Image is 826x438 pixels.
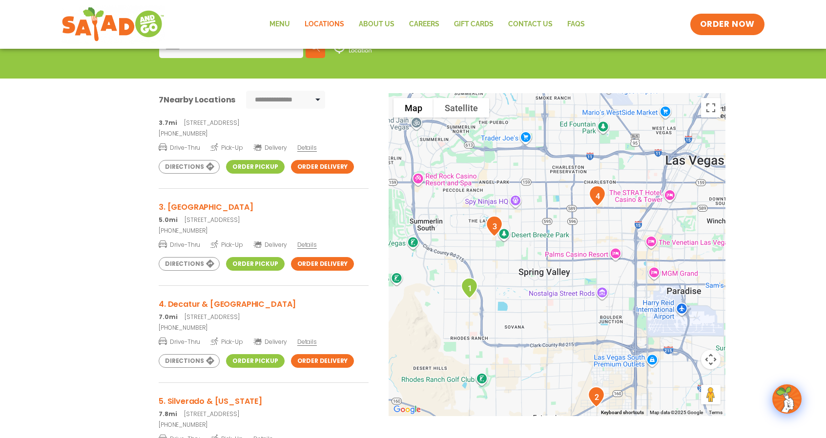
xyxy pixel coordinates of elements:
a: Directions [159,354,220,368]
a: Drive-Thru Pick-Up Delivery Details [159,237,369,249]
a: Open this area in Google Maps (opens a new window) [391,403,423,416]
a: 3. [GEOGRAPHIC_DATA] 5.0mi[STREET_ADDRESS] [159,201,369,224]
button: Show street map [393,98,434,118]
a: ORDER NOW [690,14,764,35]
a: GIFT CARDS [447,13,501,36]
span: Delivery [253,338,287,346]
a: Directions [159,257,220,271]
p: [STREET_ADDRESS] [159,119,369,127]
a: [PHONE_NUMBER] [159,226,369,235]
div: 2 [584,382,609,411]
h3: 3. [GEOGRAPHIC_DATA] [159,201,369,213]
a: Order Delivery [291,160,354,174]
p: [STREET_ADDRESS] [159,313,369,321]
img: new-SAG-logo-768×292 [62,5,165,44]
strong: 5.0mi [159,216,177,224]
span: Drive-Thru [159,337,200,346]
strong: 7.0mi [159,313,177,321]
p: [STREET_ADDRESS] [159,216,369,224]
img: wpChatIcon [773,385,801,413]
a: Locations [297,13,351,36]
a: Careers [402,13,447,36]
button: Toggle fullscreen view [701,98,721,118]
a: Order Delivery [291,354,354,368]
span: Drive-Thru [159,142,200,152]
span: 7 [159,94,164,105]
div: Nearby Locations [159,94,235,106]
p: [STREET_ADDRESS] [159,410,369,418]
span: Map data ©2025 Google [650,410,703,415]
img: Google [391,403,423,416]
strong: 3.7mi [159,119,177,127]
button: Drag Pegman onto the map to open Street View [701,385,721,404]
span: Pick-Up [210,239,243,249]
a: 4. Decatur & [GEOGRAPHIC_DATA] 7.0mi[STREET_ADDRESS] [159,298,369,321]
a: Order Pickup [226,257,284,271]
nav: Menu [262,13,592,36]
button: Show satellite imagery [434,98,489,118]
a: [PHONE_NUMBER] [159,323,369,332]
h3: 4. Decatur & [GEOGRAPHIC_DATA] [159,298,369,310]
a: FAQs [560,13,592,36]
h3: 5. Silverado & [US_STATE] [159,395,369,407]
a: 5. Silverado & [US_STATE] 7.8mi[STREET_ADDRESS] [159,395,369,418]
a: Drive-Thru Pick-Up Delivery Details [159,140,369,152]
a: About Us [351,13,402,36]
span: ORDER NOW [700,19,755,30]
a: Menu [262,13,297,36]
a: Directions [159,160,220,174]
a: [PHONE_NUMBER] [159,129,369,138]
strong: 7.8mi [159,410,177,418]
a: Contact Us [501,13,560,36]
a: [PHONE_NUMBER] [159,420,369,429]
button: Keyboard shortcuts [601,409,644,416]
span: Drive-Thru [159,239,200,249]
span: Details [297,240,317,249]
span: Delivery [253,143,287,152]
a: Drive-Thru Pick-Up Delivery Details [159,334,369,346]
span: Delivery [253,240,287,249]
button: Map camera controls [701,350,721,369]
a: 2. Blue Diamond & Decatur 3.7mi[STREET_ADDRESS] [159,104,369,127]
a: Order Pickup [226,354,284,368]
span: Pick-Up [210,337,243,346]
div: 4 [585,181,610,210]
div: 1 [457,274,482,302]
span: Details [297,338,317,346]
a: Order Pickup [226,160,284,174]
span: Details [297,143,317,152]
a: Order Delivery [291,257,354,271]
span: Pick-Up [210,142,243,152]
div: 3 [482,212,507,240]
a: Terms (opens in new tab) [709,410,723,415]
